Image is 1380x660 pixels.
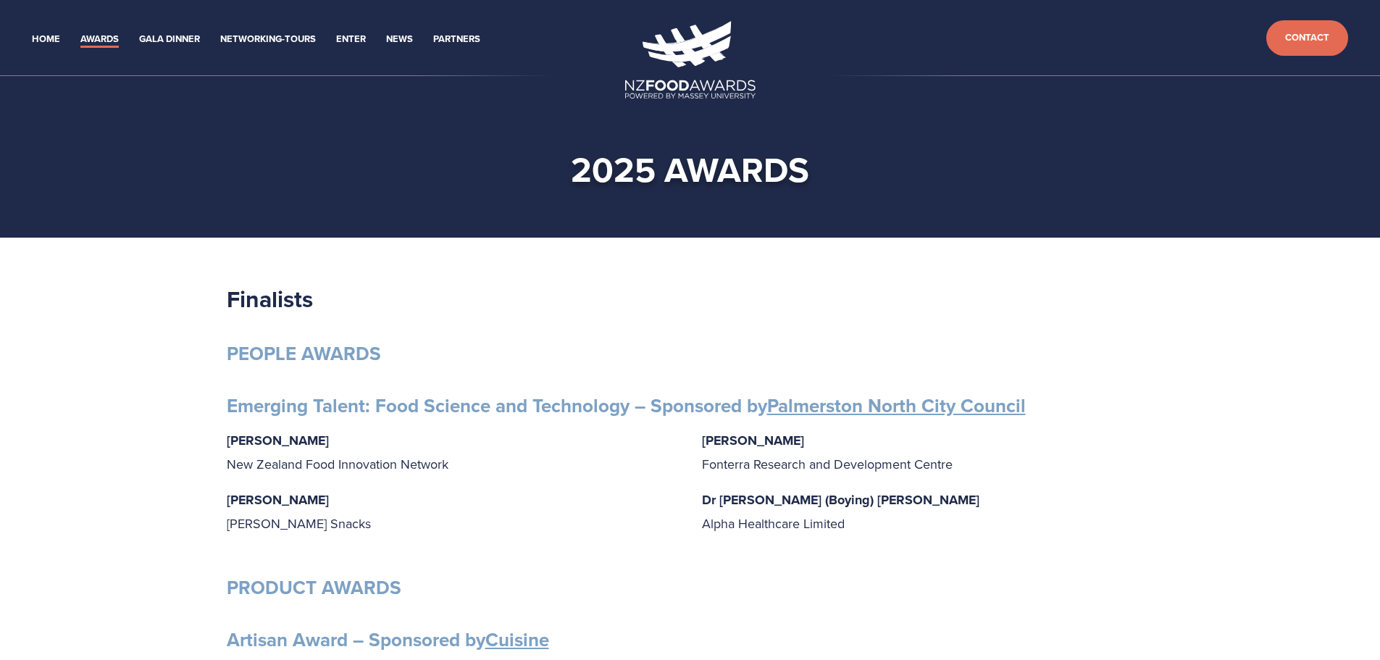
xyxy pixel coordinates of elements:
[227,490,329,509] strong: [PERSON_NAME]
[702,431,804,450] strong: [PERSON_NAME]
[702,490,979,509] strong: Dr [PERSON_NAME] (Boying) [PERSON_NAME]
[250,148,1131,191] h1: 2025 awards
[702,429,1154,475] p: Fonterra Research and Development Centre
[433,31,480,48] a: Partners
[485,626,549,653] a: Cuisine
[32,31,60,48] a: Home
[80,31,119,48] a: Awards
[227,431,329,450] strong: [PERSON_NAME]
[767,392,1026,419] a: Palmerston North City Council
[227,282,313,316] strong: Finalists
[1266,20,1348,56] a: Contact
[702,488,1154,535] p: Alpha Healthcare Limited
[227,392,1026,419] strong: Emerging Talent: Food Science and Technology – Sponsored by
[227,488,679,535] p: [PERSON_NAME] Snacks
[220,31,316,48] a: Networking-Tours
[139,31,200,48] a: Gala Dinner
[386,31,413,48] a: News
[336,31,366,48] a: Enter
[227,626,549,653] strong: Artisan Award – Sponsored by
[227,429,679,475] p: New Zealand Food Innovation Network
[227,574,401,601] strong: PRODUCT AWARDS
[227,340,381,367] strong: PEOPLE AWARDS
